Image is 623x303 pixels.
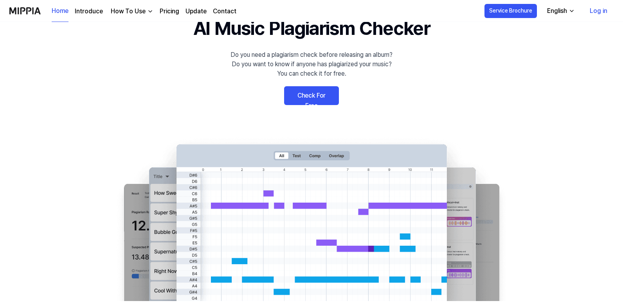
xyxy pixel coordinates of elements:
a: Update [185,7,207,16]
div: English [546,6,569,16]
a: Introduce [75,7,103,16]
a: Pricing [160,7,179,16]
button: English [541,3,580,19]
div: How To Use [109,7,147,16]
a: Check For Free [284,86,339,105]
img: down [147,8,153,15]
button: How To Use [109,7,153,16]
a: Home [52,0,68,22]
div: Do you need a plagiarism check before releasing an album? Do you want to know if anyone has plagi... [230,50,393,78]
button: Service Brochure [484,4,537,18]
h1: AI Music Plagiarism Checker [193,14,430,42]
img: main Image [108,136,515,301]
a: Contact [213,7,236,16]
